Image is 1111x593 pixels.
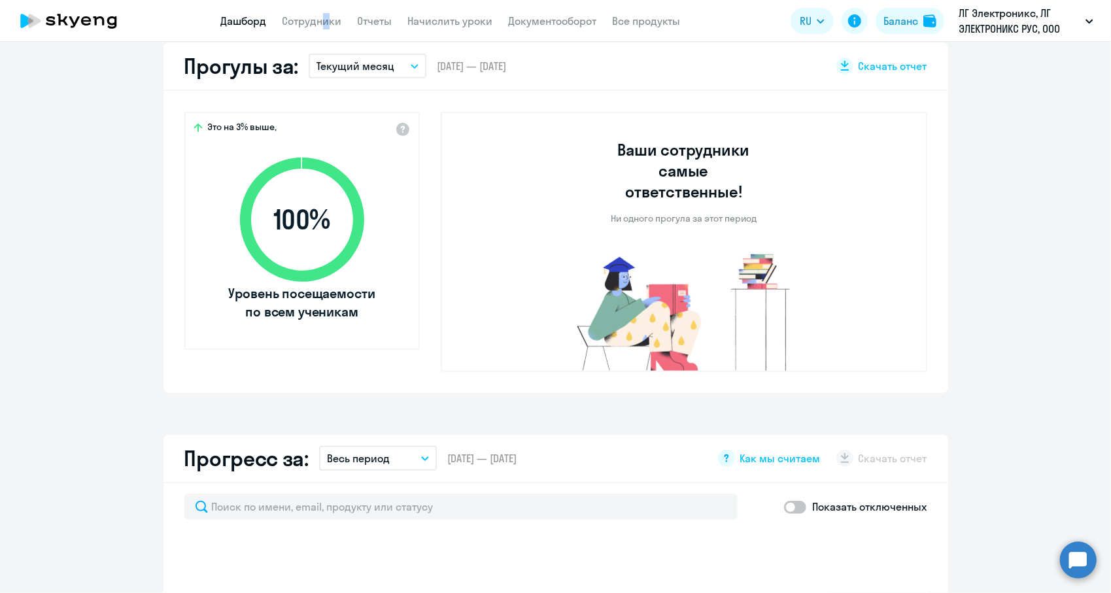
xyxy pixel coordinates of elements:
[813,499,927,515] p: Показать отключенных
[184,445,309,471] h2: Прогресс за:
[208,121,277,137] span: Это на 3% выше,
[221,14,267,27] a: Дашборд
[282,14,342,27] a: Сотрудники
[408,14,493,27] a: Начислить уроки
[740,451,821,466] span: Как мы считаем
[959,5,1080,37] p: ЛГ Электроникс, ЛГ ЭЛЕКТРОНИКС РУС, ООО
[791,8,834,34] button: RU
[358,14,392,27] a: Отчеты
[952,5,1100,37] button: ЛГ Электроникс, ЛГ ЭЛЕКТРОНИКС РУС, ООО
[800,13,812,29] span: RU
[509,14,597,27] a: Документооборот
[883,13,918,29] div: Баланс
[227,284,377,321] span: Уровень посещаемости по всем ученикам
[327,450,390,466] p: Весь период
[437,59,506,73] span: [DATE] — [DATE]
[859,59,927,73] span: Скачать отчет
[876,8,944,34] button: Балансbalance
[613,14,681,27] a: Все продукты
[319,446,437,471] button: Весь период
[184,494,738,520] input: Поиск по имени, email, продукту или статусу
[600,139,768,202] h3: Ваши сотрудники самые ответственные!
[309,54,426,78] button: Текущий месяц
[923,14,936,27] img: balance
[553,250,815,371] img: no-truants
[184,53,299,79] h2: Прогулы за:
[316,58,394,74] p: Текущий месяц
[227,204,377,235] span: 100 %
[447,451,517,466] span: [DATE] — [DATE]
[611,212,757,224] p: Ни одного прогула за этот период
